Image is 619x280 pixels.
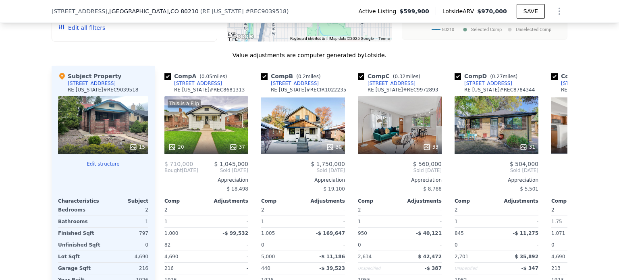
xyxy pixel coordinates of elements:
[168,8,198,15] span: , CO 80210
[58,251,102,262] div: Lot Sqft
[208,239,248,251] div: -
[303,198,345,204] div: Adjustments
[105,239,148,251] div: 0
[519,143,535,151] div: 31
[298,74,306,79] span: 0.2
[168,100,201,108] div: This is a Flip
[498,204,538,216] div: -
[358,177,442,183] div: Appreciation
[305,239,345,251] div: -
[358,254,372,259] span: 2,634
[271,80,319,87] div: [STREET_ADDRESS]
[358,230,367,236] span: 950
[455,216,495,227] div: 1
[455,242,458,248] span: 0
[358,216,398,227] div: 1
[164,72,230,80] div: Comp A
[496,198,538,204] div: Adjustments
[358,263,398,274] div: Unspecified
[293,74,324,79] span: ( miles)
[290,36,325,41] button: Keyboard shortcuts
[196,74,230,79] span: ( miles)
[492,74,503,79] span: 0.27
[198,167,248,174] span: Sold [DATE]
[164,80,222,87] a: [STREET_ADDRESS]
[477,8,507,15] span: $970,000
[214,161,248,167] span: $ 1,045,000
[164,167,182,174] span: Bought
[129,143,145,151] div: 15
[164,230,178,236] span: 1,000
[58,239,102,251] div: Unfinished Sqft
[358,72,424,80] div: Comp C
[245,8,287,15] span: # REC9039518
[261,72,324,80] div: Comp B
[516,27,551,32] text: Unselected Comp
[418,254,442,259] span: $ 42,472
[229,31,255,41] img: Google
[319,254,345,259] span: -$ 11,186
[423,143,438,151] div: 33
[164,198,206,204] div: Comp
[455,230,464,236] span: 845
[58,204,102,216] div: Bedrooms
[174,80,222,87] div: [STREET_ADDRESS]
[58,228,102,239] div: Finished Sqft
[316,230,345,236] span: -$ 169,647
[68,87,139,93] div: RE [US_STATE] # REC9039518
[455,254,468,259] span: 2,701
[164,216,205,227] div: 1
[510,161,538,167] span: $ 504,000
[455,198,496,204] div: Comp
[200,7,289,15] div: ( )
[442,27,454,32] text: 80210
[52,51,567,59] div: Value adjustments are computer generated by Lotside .
[455,167,538,174] span: Sold [DATE]
[305,216,345,227] div: -
[105,263,148,274] div: 216
[271,87,346,93] div: RE [US_STATE] # RECIR1022235
[208,204,248,216] div: -
[455,177,538,183] div: Appreciation
[105,251,148,262] div: 4,690
[424,265,442,271] span: -$ 387
[202,8,243,15] span: RE [US_STATE]
[551,216,592,227] div: 1.75
[498,216,538,227] div: -
[358,207,361,213] span: 2
[105,228,148,239] div: 797
[52,7,108,15] span: [STREET_ADDRESS]
[222,230,248,236] span: -$ 99,532
[521,265,538,271] span: -$ 347
[58,72,121,80] div: Subject Property
[58,24,105,32] button: Edit all filters
[261,265,270,271] span: 440
[164,207,168,213] span: 2
[515,254,538,259] span: $ 35,892
[326,143,342,151] div: 30
[368,87,438,93] div: RE [US_STATE] # REC9972893
[551,3,567,19] button: Show Options
[464,87,535,93] div: RE [US_STATE] # REC8784344
[58,161,148,167] button: Edit structure
[261,242,264,248] span: 0
[58,263,102,274] div: Garage Sqft
[487,74,521,79] span: ( miles)
[455,207,458,213] span: 2
[68,80,116,87] div: [STREET_ADDRESS]
[261,80,319,87] a: [STREET_ADDRESS]
[174,87,245,93] div: RE [US_STATE] # REC8681313
[358,198,400,204] div: Comp
[311,161,345,167] span: $ 1,750,000
[520,186,538,192] span: $ 5,501
[330,36,374,41] span: Map data ©2025 Google
[58,198,103,204] div: Characteristics
[206,198,248,204] div: Adjustments
[324,186,345,192] span: $ 19,100
[455,72,521,80] div: Comp D
[261,230,275,236] span: 1,005
[401,216,442,227] div: -
[498,239,538,251] div: -
[390,74,424,79] span: ( miles)
[561,80,609,87] div: [STREET_ADDRESS]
